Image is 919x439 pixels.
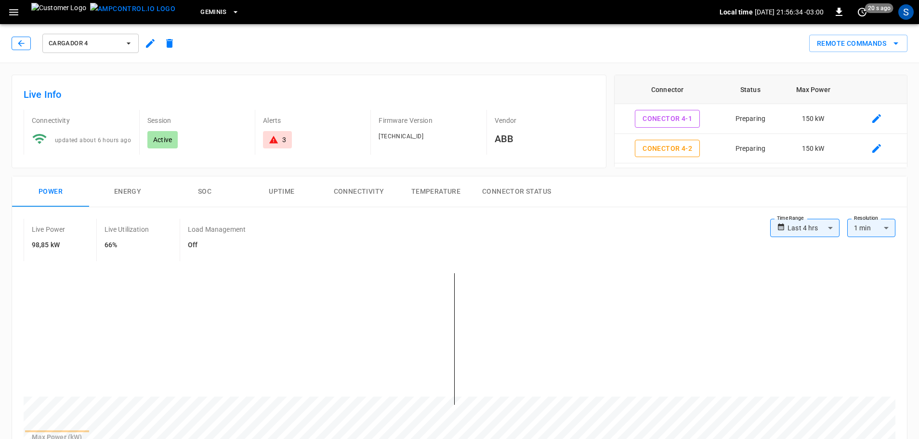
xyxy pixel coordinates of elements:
h6: Live Info [24,87,594,102]
td: Preparing [721,104,780,134]
h6: 98,85 kW [32,240,66,251]
div: remote commands options [809,35,907,53]
button: Temperature [397,176,474,207]
button: Uptime [243,176,320,207]
td: 150 kW [780,163,846,193]
h6: Off [188,240,246,251]
p: Load Management [188,225,246,234]
p: Active [153,135,172,145]
span: updated about 6 hours ago [55,137,131,144]
span: Geminis [200,7,227,18]
td: Charging [721,163,780,193]
div: 3 [282,135,286,145]
p: [DATE] 21:56:34 -03:00 [755,7,824,17]
h6: 66% [105,240,149,251]
td: 150 kW [780,104,846,134]
p: Live Utilization [105,225,149,234]
label: Resolution [854,214,878,222]
p: Local time [720,7,753,17]
div: 1 min [847,219,895,237]
p: Firmware Version [379,116,478,125]
button: Conector 4-2 [635,140,700,158]
p: Vendor [495,116,594,125]
button: Remote Commands [809,35,907,53]
button: Cargador 4 [42,34,139,53]
button: Connectivity [320,176,397,207]
img: ampcontrol.io logo [90,3,175,15]
p: Session [147,116,247,125]
button: Connector Status [474,176,559,207]
div: profile-icon [898,4,914,20]
h6: ABB [495,131,594,146]
p: Live Power [32,225,66,234]
button: SOC [166,176,243,207]
span: [TECHNICAL_ID] [379,133,423,140]
td: 150 kW [780,134,846,164]
p: Connectivity [32,116,131,125]
img: Customer Logo [31,3,86,21]
button: Geminis [197,3,243,22]
th: Status [721,75,780,104]
table: connector table [615,75,907,223]
button: Conector 4-1 [635,110,700,128]
div: Last 4 hrs [788,219,840,237]
button: Power [12,176,89,207]
p: Alerts [263,116,363,125]
span: 20 s ago [865,3,893,13]
span: Cargador 4 [49,38,120,49]
button: set refresh interval [854,4,870,20]
td: Preparing [721,134,780,164]
label: Time Range [777,214,804,222]
th: Max Power [780,75,846,104]
button: Energy [89,176,166,207]
th: Connector [615,75,721,104]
